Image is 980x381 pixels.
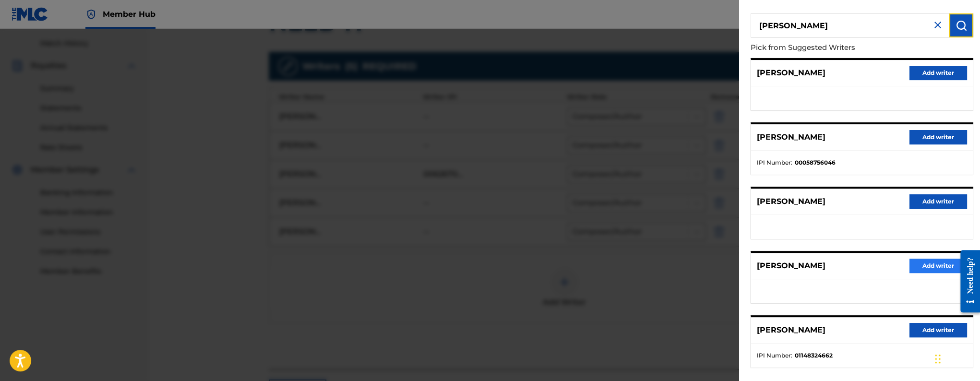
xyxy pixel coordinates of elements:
img: MLC Logo [12,7,48,21]
input: Search writer's name or IPI Number [751,13,949,37]
button: Add writer [909,259,967,273]
iframe: Chat Widget [932,335,980,381]
p: [PERSON_NAME] [757,260,825,272]
p: [PERSON_NAME] [757,196,825,207]
p: [PERSON_NAME] [757,324,825,336]
strong: 00058756046 [795,158,836,167]
img: Search Works [956,20,967,31]
p: [PERSON_NAME] [757,131,825,143]
button: Add writer [909,194,967,209]
div: Drag [935,345,941,373]
button: Add writer [909,66,967,80]
span: IPI Number : [757,158,792,167]
p: Pick from Suggested Writers [751,37,919,58]
img: close [932,19,944,31]
strong: 01148324662 [795,351,833,360]
span: Member Hub [103,9,155,20]
iframe: Resource Center [953,243,980,320]
img: Top Rightsholder [85,9,97,20]
button: Add writer [909,130,967,144]
p: [PERSON_NAME] [757,67,825,79]
span: IPI Number : [757,351,792,360]
button: Add writer [909,323,967,337]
